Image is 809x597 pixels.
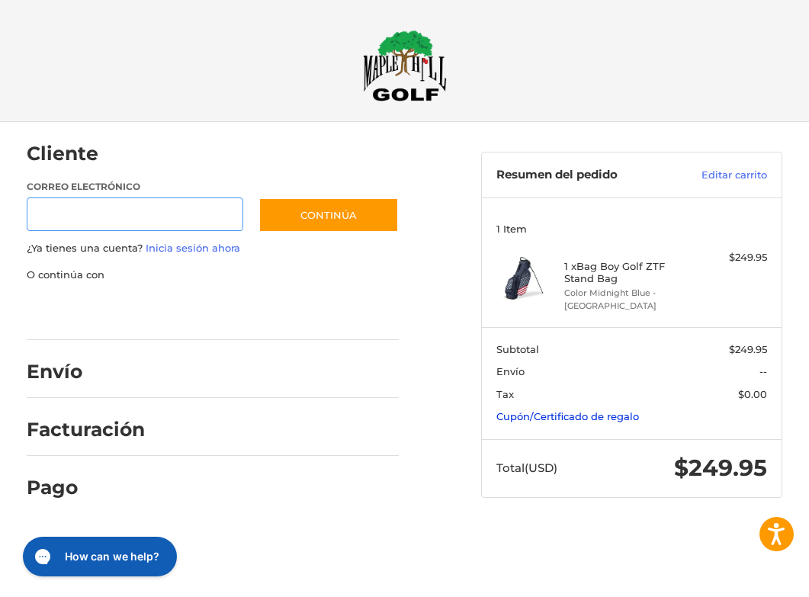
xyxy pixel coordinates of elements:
[27,268,399,283] p: O continúa con
[496,343,539,355] span: Subtotal
[27,418,145,441] h2: Facturación
[146,242,240,254] a: Inicia sesión ahora
[564,287,696,312] li: Color Midnight Blue - [GEOGRAPHIC_DATA]
[738,388,767,400] span: $0.00
[496,168,672,183] h3: Resumen del pedido
[27,241,399,256] p: ¿Ya tienes una cuenta?
[27,476,116,499] h2: Pago
[496,410,639,422] a: Cupón/Certificado de regalo
[674,454,767,482] span: $249.95
[496,461,557,475] span: Total (USD)
[363,30,447,101] img: Maple Hill Golf
[672,168,767,183] a: Editar carrito
[258,197,399,233] button: Continúa
[496,388,514,400] span: Tax
[27,142,116,165] h2: Cliente
[496,365,525,377] span: Envío
[564,260,696,285] h4: 1 x Bag Boy Golf ZTF Stand Bag
[729,343,767,355] span: $249.95
[27,180,244,194] label: Correo electrónico
[759,365,767,377] span: --
[21,297,136,325] iframe: PayPal-paypal
[15,531,181,582] iframe: Gorgias live chat messenger
[699,250,767,265] div: $249.95
[27,360,116,384] h2: Envío
[496,223,767,235] h3: 1 Item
